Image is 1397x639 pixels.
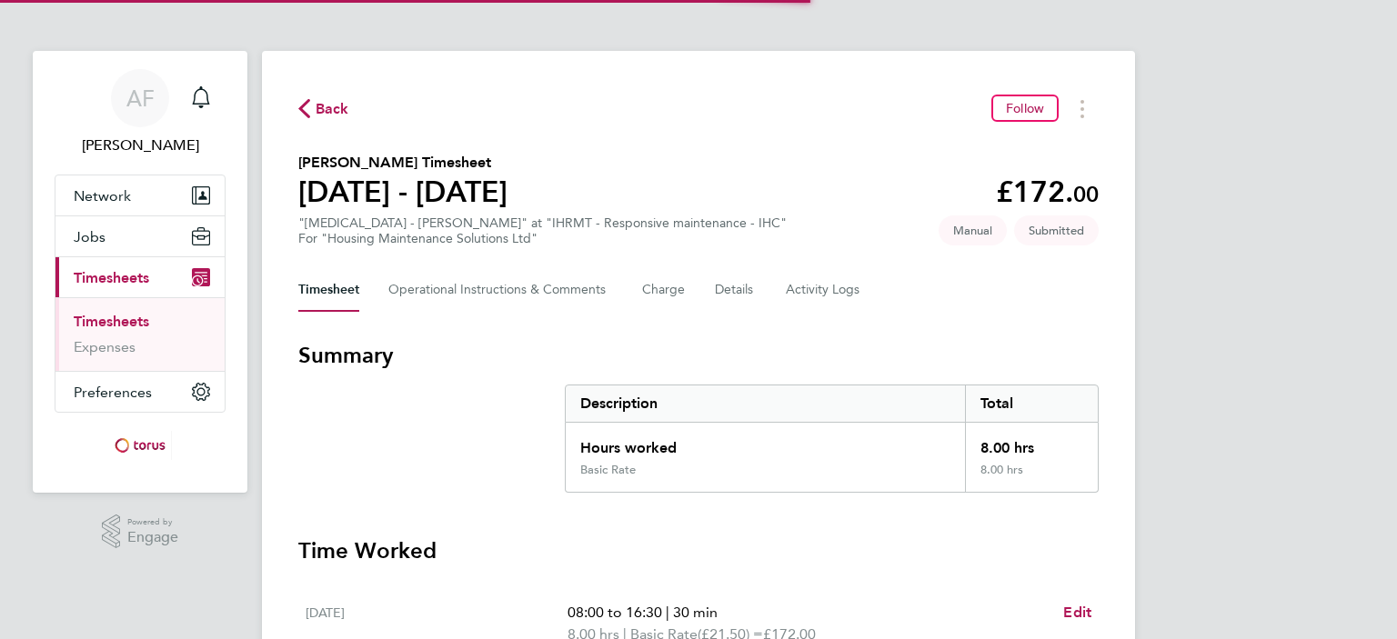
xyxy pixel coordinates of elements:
[74,187,131,205] span: Network
[666,604,669,621] span: |
[298,231,787,246] div: For "Housing Maintenance Solutions Ltd"
[1063,604,1091,621] span: Edit
[74,338,136,355] a: Expenses
[1006,100,1044,116] span: Follow
[316,98,349,120] span: Back
[33,51,247,493] nav: Main navigation
[55,257,225,297] button: Timesheets
[74,228,106,245] span: Jobs
[566,385,965,422] div: Description
[102,514,179,549] a: Powered byEngage
[298,268,359,312] button: Timesheet
[1014,215,1099,245] span: This timesheet is Submitted.
[55,431,226,460] a: Go to home page
[996,175,1099,209] app-decimal: £172.
[298,341,1099,370] h3: Summary
[298,536,1099,565] h3: Time Worked
[786,268,862,312] button: Activity Logs
[298,152,508,174] h2: [PERSON_NAME] Timesheet
[298,97,349,120] button: Back
[126,86,155,110] span: AF
[565,384,1099,493] div: Summary
[127,530,178,545] span: Engage
[715,268,757,312] button: Details
[1066,95,1099,123] button: Timesheets Menu
[74,384,152,401] span: Preferences
[566,423,965,463] div: Hours worked
[55,216,225,256] button: Jobs
[1073,181,1099,207] span: 00
[298,174,508,210] h1: [DATE] - [DATE]
[939,215,1007,245] span: This timesheet was manually created.
[965,385,1098,422] div: Total
[580,463,636,477] div: Basic Rate
[55,69,226,156] a: AF[PERSON_NAME]
[55,175,225,215] button: Network
[55,297,225,371] div: Timesheets
[74,313,149,330] a: Timesheets
[298,215,787,246] div: "[MEDICAL_DATA] - [PERSON_NAME]" at "IHRMT - Responsive maintenance - IHC"
[673,604,718,621] span: 30 min
[568,604,662,621] span: 08:00 to 16:30
[55,135,226,156] span: Alan Fairley
[55,372,225,412] button: Preferences
[965,423,1098,463] div: 8.00 hrs
[108,431,172,460] img: torus-logo-retina.png
[127,514,178,530] span: Powered by
[642,268,686,312] button: Charge
[965,463,1098,492] div: 8.00 hrs
[388,268,613,312] button: Operational Instructions & Comments
[74,269,149,286] span: Timesheets
[1063,602,1091,624] a: Edit
[991,95,1059,122] button: Follow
